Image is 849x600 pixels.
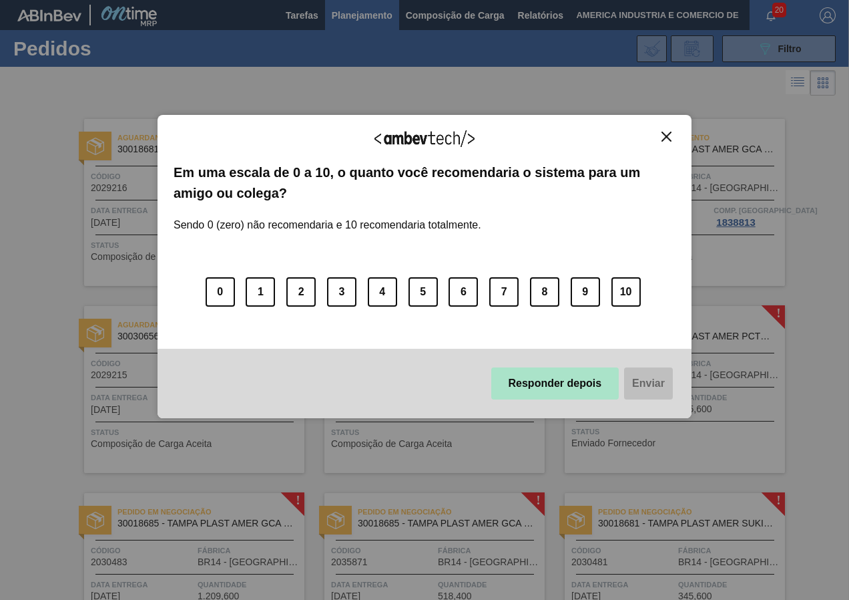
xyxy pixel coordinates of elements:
button: 6 [449,277,478,307]
label: Em uma escala de 0 a 10, o quanto você recomendaria o sistema para um amigo ou colega? [174,162,675,203]
button: 8 [530,277,559,307]
button: 1 [246,277,275,307]
img: Close [661,132,671,142]
img: Logo Ambevtech [374,130,475,147]
button: 0 [206,277,235,307]
button: 4 [368,277,397,307]
button: 7 [489,277,519,307]
label: Sendo 0 (zero) não recomendaria e 10 recomendaria totalmente. [174,203,481,231]
button: 10 [611,277,641,307]
button: 3 [327,277,356,307]
button: 5 [408,277,438,307]
button: 9 [571,277,600,307]
button: Responder depois [491,367,619,400]
button: 2 [286,277,316,307]
button: Close [657,131,675,142]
